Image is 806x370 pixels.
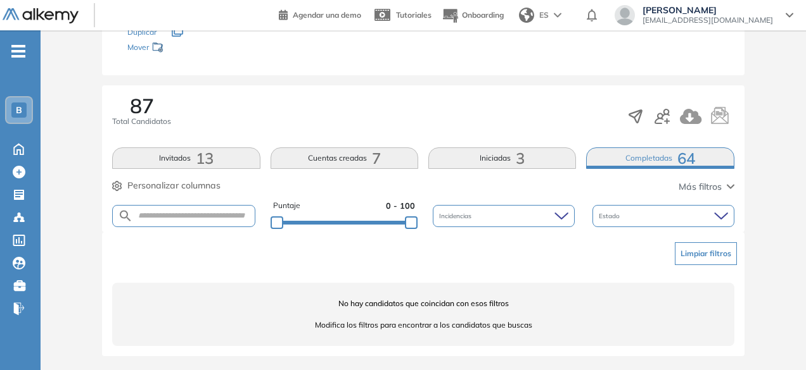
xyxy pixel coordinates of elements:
[112,298,734,309] span: No hay candidatos que coincidan con esos filtros
[578,223,806,370] div: Widget de chat
[279,6,361,22] a: Agendar una demo
[439,211,474,221] span: Incidencias
[586,147,734,169] button: Completadas64
[273,200,300,212] span: Puntaje
[643,5,773,15] span: [PERSON_NAME]
[112,116,171,127] span: Total Candidatos
[599,211,622,221] span: Estado
[16,105,22,115] span: B
[127,37,254,60] div: Mover
[127,27,157,37] span: Duplicar
[293,10,361,20] span: Agendar una demo
[539,9,549,21] span: ES
[442,2,504,29] button: Onboarding
[554,13,561,18] img: arrow
[3,8,79,24] img: Logo
[112,319,734,331] span: Modifica los filtros para encontrar a los candidatos que buscas
[396,10,432,20] span: Tutoriales
[271,147,418,169] button: Cuentas creadas7
[112,147,260,169] button: Invitados13
[578,223,806,370] iframe: Chat Widget
[130,96,154,116] span: 87
[11,50,25,52] i: -
[462,10,504,20] span: Onboarding
[127,179,221,192] span: Personalizar columnas
[592,205,734,227] div: Estado
[112,179,221,192] button: Personalizar columnas
[386,200,415,212] span: 0 - 100
[118,208,133,224] img: SEARCH_ALT
[643,15,773,25] span: [EMAIL_ADDRESS][DOMAIN_NAME]
[428,147,576,169] button: Iniciadas3
[433,205,575,227] div: Incidencias
[679,180,722,194] span: Más filtros
[519,8,534,23] img: world
[679,180,734,194] button: Más filtros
